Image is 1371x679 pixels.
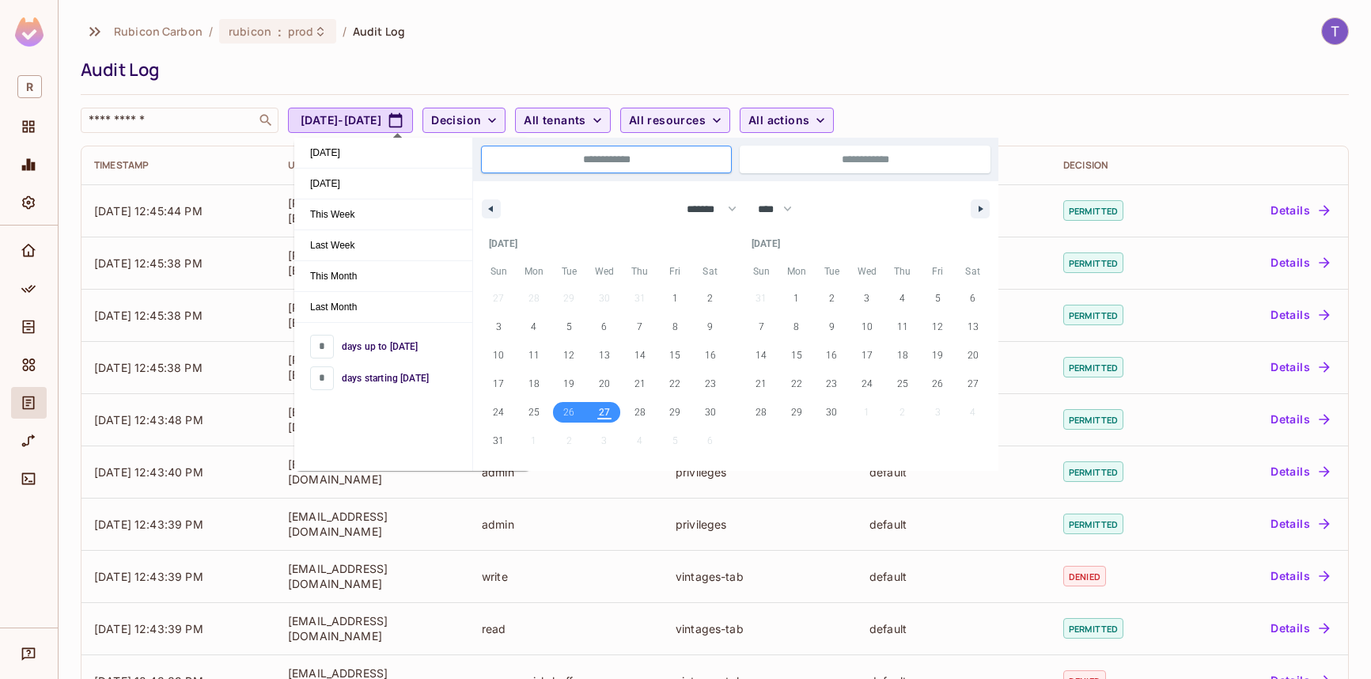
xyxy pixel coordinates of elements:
button: 29 [657,398,693,427]
button: 30 [814,398,850,427]
div: [EMAIL_ADDRESS][DOMAIN_NAME] [288,613,456,643]
span: 3 [496,313,502,341]
button: 4 [517,313,552,341]
div: Policy [11,273,47,305]
span: Sun [744,259,779,284]
button: 26 [920,370,956,398]
button: 18 [517,370,552,398]
button: Details [1264,250,1335,275]
span: [DATE] 12:45:38 PM [94,256,203,270]
span: 31 [493,427,504,455]
span: 19 [932,341,943,370]
button: 31 [481,427,517,455]
span: permitted [1063,305,1123,325]
span: permitted [1063,461,1123,482]
span: 8 [672,313,678,341]
div: URL Mapping [11,425,47,457]
div: [EMAIL_ADDRESS][DOMAIN_NAME] [288,457,456,487]
span: 12 [563,341,574,370]
span: 27 [968,370,979,398]
span: Thu [622,259,657,284]
button: 22 [657,370,693,398]
button: 23 [814,370,850,398]
button: 3 [481,313,517,341]
span: Mon [779,259,815,284]
div: privileges [676,517,844,532]
div: [DATE] [481,229,728,259]
button: Details [1264,355,1335,380]
button: 13 [587,341,623,370]
span: 10 [493,341,504,370]
button: 15 [657,341,693,370]
button: 4 [884,284,920,313]
button: 15 [779,341,815,370]
div: Help & Updates [11,638,47,670]
span: 27 [599,398,610,427]
span: 7 [759,313,764,341]
span: 14 [634,341,646,370]
button: 9 [692,313,728,341]
span: R [17,75,42,98]
div: Timestamp [94,159,263,172]
span: 11 [897,313,908,341]
button: 16 [814,341,850,370]
button: 25 [517,398,552,427]
button: Last Month [294,292,472,323]
div: vintages-tab [676,621,844,636]
span: 26 [563,398,574,427]
span: 2 [707,284,713,313]
button: All tenants [515,108,610,133]
span: Tue [551,259,587,284]
span: 7 [637,313,642,341]
span: 19 [563,370,574,398]
div: default [869,465,1038,480]
span: Mon [517,259,552,284]
span: Sun [481,259,517,284]
span: This Month [294,261,472,291]
span: [DATE] 12:43:40 PM [94,465,203,479]
span: 24 [862,370,873,398]
button: 19 [551,370,587,398]
button: 27 [955,370,990,398]
span: [DATE] 12:45:44 PM [94,204,203,218]
div: [PERSON_NAME][EMAIL_ADDRESS][DOMAIN_NAME] [288,248,456,278]
span: 29 [791,398,802,427]
button: 28 [622,398,657,427]
span: days starting [DATE] [342,371,429,385]
span: 6 [970,284,975,313]
span: : [277,25,282,38]
button: 22 [779,370,815,398]
div: Audit Log [11,387,47,419]
span: [DATE] 12:43:39 PM [94,570,203,583]
span: 5 [566,313,572,341]
button: All resources [620,108,730,133]
button: Details [1264,616,1335,641]
button: This Week [294,199,472,230]
button: 20 [587,370,623,398]
span: Sat [955,259,990,284]
button: Details [1264,302,1335,328]
span: 13 [599,341,610,370]
span: 1 [793,284,799,313]
span: All resources [629,111,706,131]
span: [DATE] [294,169,472,199]
span: 20 [599,370,610,398]
span: 14 [756,341,767,370]
div: Directory [11,311,47,343]
button: 12 [920,313,956,341]
span: Fri [657,259,693,284]
div: [DATE] [744,229,990,259]
span: [DATE] 12:43:39 PM [94,622,203,635]
button: Details [1264,511,1335,537]
button: 24 [481,398,517,427]
button: 26 [551,398,587,427]
span: Thu [884,259,920,284]
span: 28 [756,398,767,427]
button: 24 [850,370,885,398]
button: 3 [850,284,885,313]
button: 10 [850,313,885,341]
img: SReyMgAAAABJRU5ErkJggg== [15,17,44,47]
span: days up to [DATE] [342,339,418,354]
span: Last Week [294,230,472,260]
button: Last Week [294,230,472,261]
